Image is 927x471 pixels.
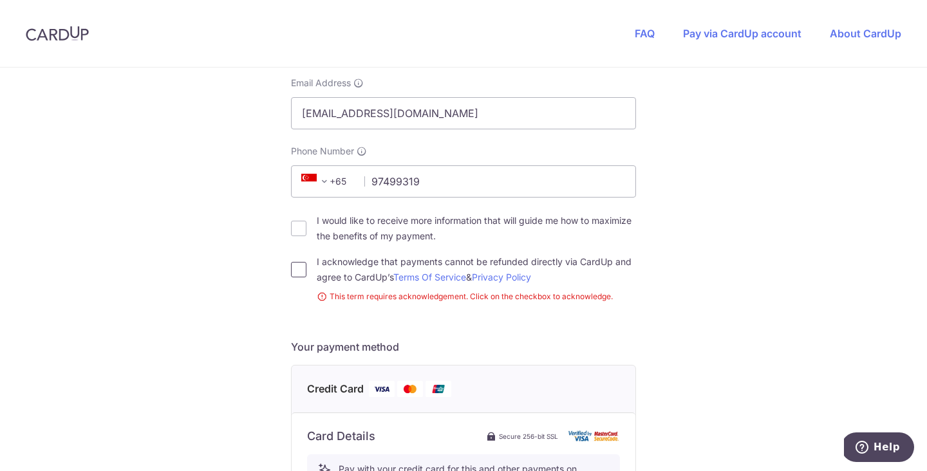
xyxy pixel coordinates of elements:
img: Visa [369,381,395,397]
a: Privacy Policy [472,272,531,282]
a: FAQ [635,27,655,40]
span: Secure 256-bit SSL [499,431,558,441]
a: Terms Of Service [393,272,466,282]
span: +65 [301,174,332,189]
h6: Card Details [307,429,375,444]
label: I acknowledge that payments cannot be refunded directly via CardUp and agree to CardUp’s & [317,254,636,285]
h5: Your payment method [291,339,636,355]
img: CardUp [26,26,89,41]
span: Phone Number [291,145,354,158]
img: card secure [568,430,620,441]
a: About CardUp [830,27,901,40]
img: Union Pay [426,381,451,397]
span: Email Address [291,77,351,89]
small: This term requires acknowledgement. Click on the checkbox to acknowledge. [317,290,636,303]
input: Email address [291,97,636,129]
img: Mastercard [397,381,423,397]
iframe: Opens a widget where you can find more information [844,432,914,465]
a: Pay via CardUp account [683,27,801,40]
span: +65 [297,174,355,189]
label: I would like to receive more information that will guide me how to maximize the benefits of my pa... [317,213,636,244]
span: Credit Card [307,381,364,397]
